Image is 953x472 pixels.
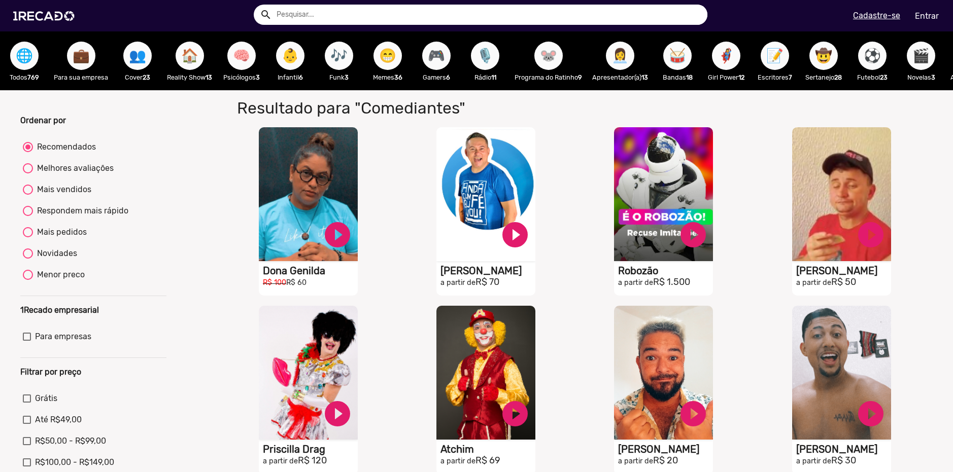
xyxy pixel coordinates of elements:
b: 7 [789,74,792,81]
small: a partir de [263,457,298,465]
span: 💼 [73,42,90,70]
b: 13 [641,74,648,81]
button: 🐭 [534,42,563,70]
span: Para empresas [35,331,91,343]
span: 🎬 [912,42,930,70]
h1: Resultado para "Comediantes" [229,98,688,118]
span: 👥 [129,42,146,70]
div: Mais vendidos [33,184,91,196]
span: 🌐 [16,42,33,70]
p: Sertanejo [804,72,843,82]
h2: R$ 69 [440,455,535,466]
button: 💼 [67,42,95,70]
h1: [PERSON_NAME] [440,265,535,277]
button: 📝 [761,42,789,70]
button: 👶 [276,42,304,70]
b: 28 [834,74,842,81]
video: S1RECADO vídeos dedicados para fãs e empresas [259,127,358,261]
button: 👩‍💼 [606,42,634,70]
h2: R$ 1.500 [618,277,713,288]
video: S1RECADO vídeos dedicados para fãs e empresas [436,127,535,261]
h2: R$ 20 [618,455,713,466]
p: Novelas [902,72,940,82]
button: 🌐 [10,42,39,70]
span: 🏠 [181,42,198,70]
mat-icon: Example home icon [260,9,272,21]
span: 🧠 [233,42,250,70]
span: 🐭 [540,42,557,70]
b: Ordenar por [20,116,66,125]
p: Futebol [853,72,892,82]
div: Melhores avaliações [33,162,114,174]
h2: R$ 120 [263,455,358,466]
button: Example home icon [256,5,274,23]
span: 🤠 [815,42,832,70]
span: 🦸‍♀️ [718,42,735,70]
input: Pesquisar... [269,5,707,25]
p: Gamers [417,72,456,82]
small: a partir de [618,457,653,465]
span: R$50,00 - R$99,00 [35,435,106,447]
button: 🤠 [809,42,838,70]
a: play_circle_filled [856,220,886,250]
div: Recomendados [33,141,96,153]
button: 🎙️ [471,42,499,70]
span: 🎮 [428,42,445,70]
a: play_circle_filled [678,398,708,429]
b: 3 [345,74,349,81]
a: play_circle_filled [856,398,886,429]
b: 11 [491,74,496,81]
b: 3 [931,74,935,81]
small: a partir de [440,457,475,465]
span: R$100,00 - R$149,00 [35,456,114,468]
h1: Priscilla Drag [263,443,358,455]
div: Menor preco [33,269,85,281]
button: 🧠 [227,42,256,70]
a: play_circle_filled [322,220,353,250]
button: 😁 [373,42,402,70]
p: Bandas [658,72,697,82]
b: 13 [206,74,212,81]
video: S1RECADO vídeos dedicados para fãs e empresas [259,306,358,440]
h2: R$ 70 [440,277,535,288]
button: ⚽ [858,42,887,70]
button: 🥁 [663,42,692,70]
b: 9 [578,74,582,81]
b: 6 [446,74,450,81]
small: a partir de [796,278,831,287]
p: Todos [5,72,44,82]
p: Rádio [466,72,504,82]
span: 🥁 [669,42,686,70]
p: Apresentador(a) [592,72,648,82]
video: S1RECADO vídeos dedicados para fãs e empresas [614,127,713,261]
b: 36 [394,74,402,81]
a: Entrar [908,7,945,25]
video: S1RECADO vídeos dedicados para fãs e empresas [436,306,535,440]
b: 12 [738,74,744,81]
button: 🏠 [176,42,204,70]
div: Novidades [33,247,77,260]
span: 👩‍💼 [611,42,629,70]
b: 18 [686,74,693,81]
a: play_circle_filled [322,398,353,429]
h2: R$ 30 [796,455,891,466]
h1: [PERSON_NAME] [796,443,891,455]
small: a partir de [618,278,653,287]
small: R$ 100 [263,278,286,287]
a: play_circle_filled [500,220,530,250]
video: S1RECADO vídeos dedicados para fãs e empresas [792,127,891,261]
small: a partir de [796,457,831,465]
span: 👶 [282,42,299,70]
u: Cadastre-se [853,11,900,20]
p: Programa do Ratinho [515,72,582,82]
span: Grátis [35,392,57,405]
h1: [PERSON_NAME] [796,265,891,277]
a: play_circle_filled [500,398,530,429]
button: 🎬 [907,42,935,70]
p: Cover [118,72,157,82]
h1: Atchim [440,443,535,455]
span: 🎶 [330,42,348,70]
p: Infantil [271,72,310,82]
h1: Dona Genilda [263,265,358,277]
small: a partir de [440,278,475,287]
